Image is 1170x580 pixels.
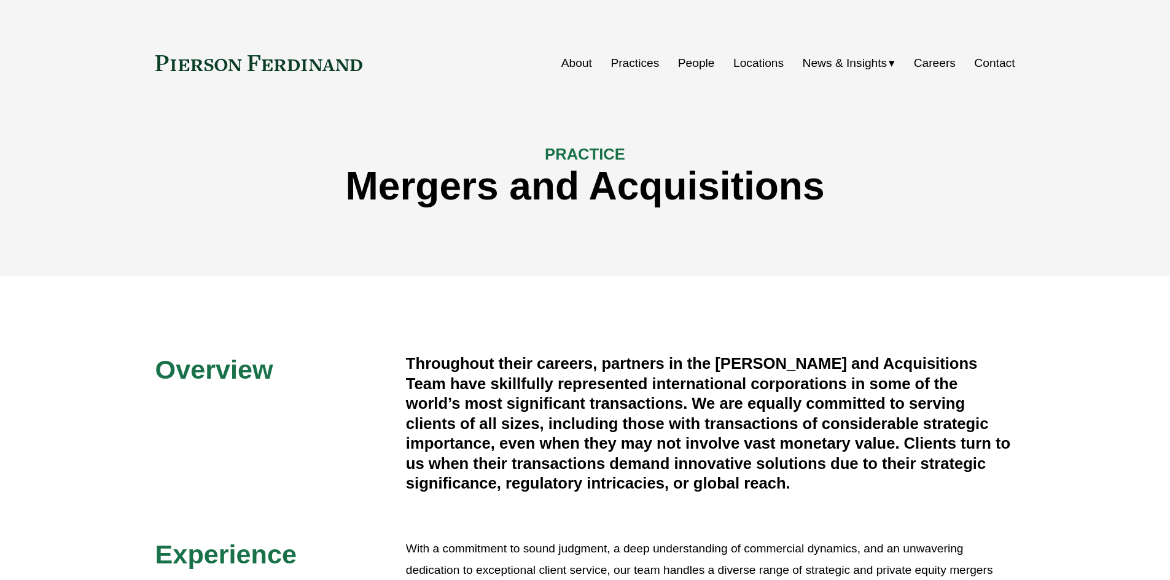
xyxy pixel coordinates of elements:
span: PRACTICE [545,145,625,163]
span: Experience [155,539,297,569]
a: Contact [974,52,1015,75]
span: Overview [155,355,273,384]
a: Careers [914,52,956,75]
a: Practices [610,52,659,75]
a: People [678,52,715,75]
a: folder dropdown [803,52,895,75]
span: News & Insights [803,53,887,74]
h1: Mergers and Acquisitions [155,164,1015,209]
a: Locations [733,52,784,75]
h4: Throughout their careers, partners in the [PERSON_NAME] and Acquisitions Team have skillfully rep... [406,354,1015,493]
a: About [561,52,592,75]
